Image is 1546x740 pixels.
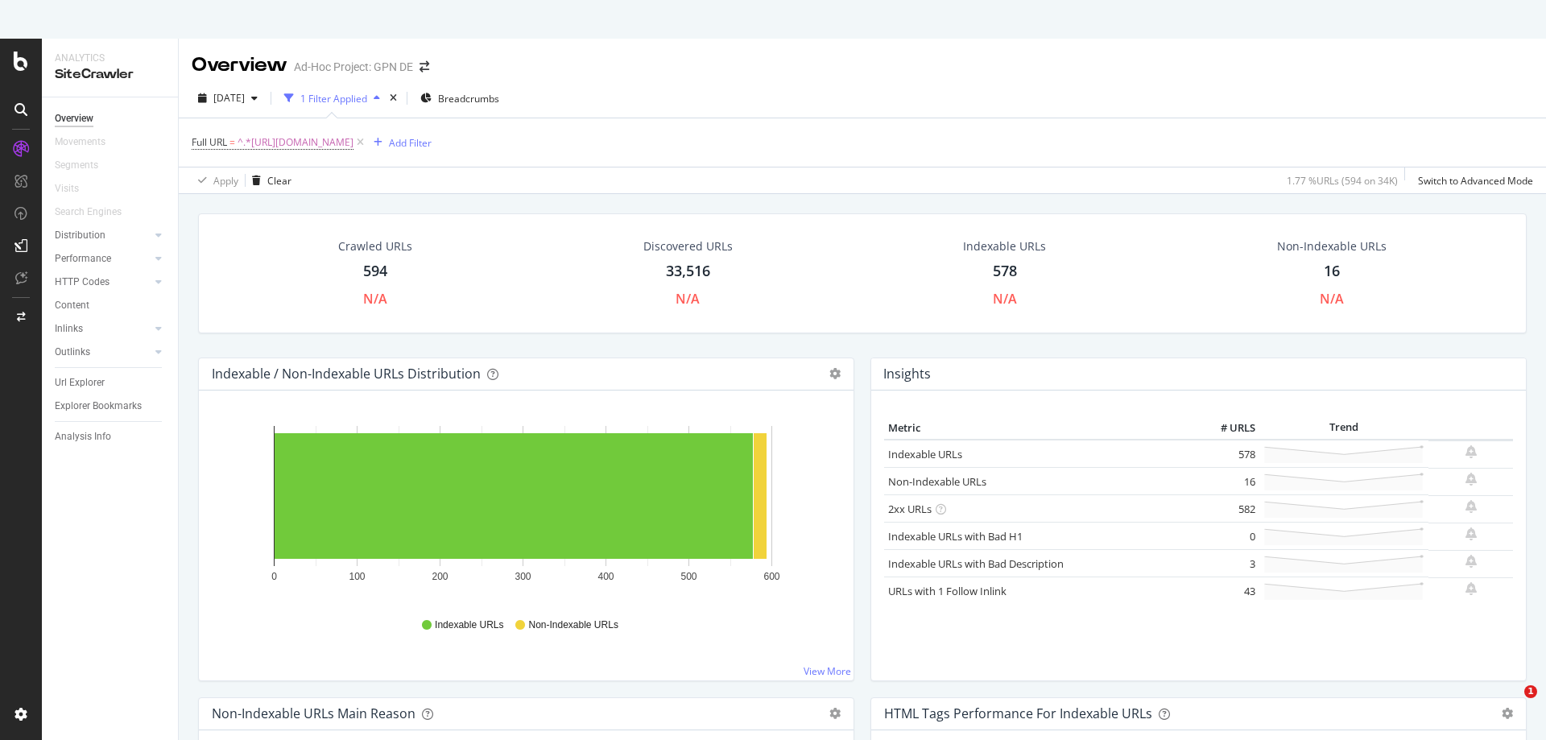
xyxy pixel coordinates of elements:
[55,428,167,445] a: Analysis Info
[367,133,432,152] button: Add Filter
[55,344,151,361] a: Outlinks
[884,416,1195,440] th: Metric
[55,180,79,197] div: Visits
[680,571,697,582] text: 500
[993,261,1017,282] div: 578
[55,320,151,337] a: Inlinks
[55,374,167,391] a: Url Explorer
[1524,685,1537,698] span: 1
[55,204,122,221] div: Search Engines
[55,250,111,267] div: Performance
[1320,290,1344,308] div: N/A
[883,363,931,385] h4: Insights
[55,398,142,415] div: Explorer Bookmarks
[888,502,932,516] a: 2xx URLs
[1195,550,1259,577] td: 3
[386,90,400,106] div: times
[763,571,779,582] text: 600
[432,571,448,582] text: 200
[212,366,481,382] div: Indexable / Non-Indexable URLs Distribution
[55,157,98,174] div: Segments
[1418,174,1533,188] div: Switch to Advanced Mode
[888,584,1007,598] a: URLs with 1 Follow Inlink
[55,204,138,221] a: Search Engines
[55,274,151,291] a: HTTP Codes
[300,92,367,105] div: 1 Filter Applied
[888,474,986,489] a: Non-Indexable URLs
[1465,582,1477,595] div: bell-plus
[1259,416,1428,440] th: Trend
[246,167,291,193] button: Clear
[888,556,1064,571] a: Indexable URLs with Bad Description
[1465,527,1477,540] div: bell-plus
[55,250,151,267] a: Performance
[1277,238,1387,254] div: Non-Indexable URLs
[1287,174,1398,188] div: 1.77 % URLs ( 594 on 34K )
[438,92,499,105] span: Breadcrumbs
[666,261,710,282] div: 33,516
[1195,468,1259,495] td: 16
[1195,440,1259,468] td: 578
[267,174,291,188] div: Clear
[55,65,165,84] div: SiteCrawler
[414,85,506,111] button: Breadcrumbs
[55,227,151,244] a: Distribution
[212,416,835,603] svg: A chart.
[55,398,167,415] a: Explorer Bookmarks
[829,708,841,719] div: gear
[338,238,412,254] div: Crawled URLs
[1491,685,1530,724] iframe: Intercom live chat
[55,374,105,391] div: Url Explorer
[271,571,277,582] text: 0
[888,529,1023,544] a: Indexable URLs with Bad H1
[55,344,90,361] div: Outlinks
[643,238,733,254] div: Discovered URLs
[55,320,83,337] div: Inlinks
[55,134,105,151] div: Movements
[55,110,93,127] div: Overview
[515,571,531,582] text: 300
[55,297,167,314] a: Content
[963,238,1046,254] div: Indexable URLs
[435,618,503,632] span: Indexable URLs
[676,290,700,308] div: N/A
[1195,523,1259,550] td: 0
[192,52,287,79] div: Overview
[888,447,962,461] a: Indexable URLs
[294,59,413,75] div: Ad-Hoc Project: GPN DE
[363,290,387,308] div: N/A
[55,297,89,314] div: Content
[1324,261,1340,282] div: 16
[192,167,238,193] button: Apply
[389,136,432,150] div: Add Filter
[349,571,365,582] text: 100
[1412,167,1533,193] button: Switch to Advanced Mode
[363,261,387,282] div: 594
[213,174,238,188] div: Apply
[55,157,114,174] a: Segments
[597,571,614,582] text: 400
[1195,416,1259,440] th: # URLS
[212,705,415,721] div: Non-Indexable URLs Main Reason
[55,180,95,197] a: Visits
[213,91,245,105] span: 2025 Aug. 26th
[229,135,235,149] span: =
[1195,577,1259,605] td: 43
[804,664,851,678] a: View More
[420,61,429,72] div: arrow-right-arrow-left
[55,274,110,291] div: HTTP Codes
[192,85,264,111] button: [DATE]
[1465,445,1477,458] div: bell-plus
[55,110,167,127] a: Overview
[993,290,1017,308] div: N/A
[55,428,111,445] div: Analysis Info
[829,368,841,379] div: gear
[192,135,227,149] span: Full URL
[1465,473,1477,486] div: bell-plus
[1465,555,1477,568] div: bell-plus
[278,85,386,111] button: 1 Filter Applied
[55,134,122,151] a: Movements
[884,705,1152,721] div: HTML Tags Performance for Indexable URLs
[55,227,105,244] div: Distribution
